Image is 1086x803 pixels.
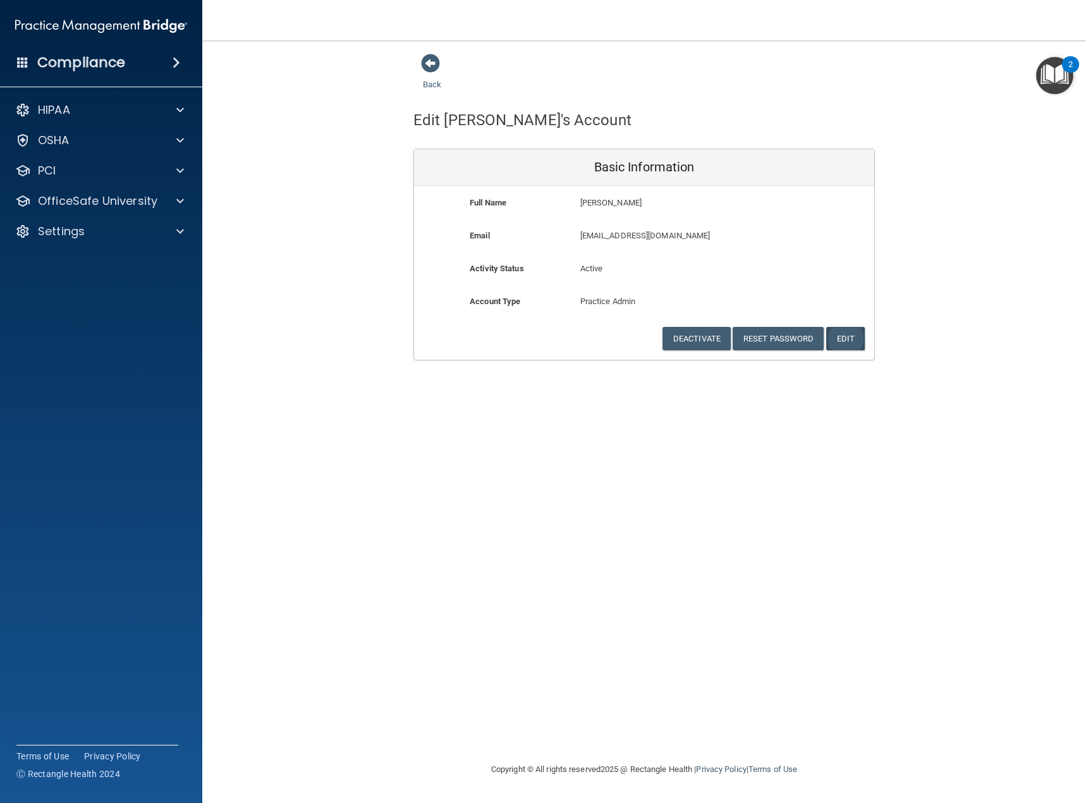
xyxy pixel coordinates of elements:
[748,764,797,774] a: Terms of Use
[1036,57,1073,94] button: Open Resource Center, 2 new notifications
[15,163,184,178] a: PCI
[470,264,524,273] b: Activity Status
[696,764,746,774] a: Privacy Policy
[580,195,782,211] p: [PERSON_NAME]
[15,193,184,209] a: OfficeSafe University
[413,112,631,128] h4: Edit [PERSON_NAME]'s Account
[38,224,85,239] p: Settings
[580,228,782,243] p: [EMAIL_ADDRESS][DOMAIN_NAME]
[38,133,70,148] p: OSHA
[662,327,731,350] button: Deactivate
[37,54,125,71] h4: Compliance
[580,261,709,276] p: Active
[470,198,506,207] b: Full Name
[826,327,865,350] button: Edit
[38,193,157,209] p: OfficeSafe University
[413,749,875,790] div: Copyright © All rights reserved 2025 @ Rectangle Health | |
[470,297,520,306] b: Account Type
[38,163,56,178] p: PCI
[84,750,141,763] a: Privacy Policy
[733,327,824,350] button: Reset Password
[15,13,187,39] img: PMB logo
[16,768,120,780] span: Ⓒ Rectangle Health 2024
[423,64,441,89] a: Back
[38,102,70,118] p: HIPAA
[414,149,874,186] div: Basic Information
[15,224,184,239] a: Settings
[15,102,184,118] a: HIPAA
[15,133,184,148] a: OSHA
[1068,64,1073,81] div: 2
[16,750,69,763] a: Terms of Use
[580,294,709,309] p: Practice Admin
[470,231,490,240] b: Email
